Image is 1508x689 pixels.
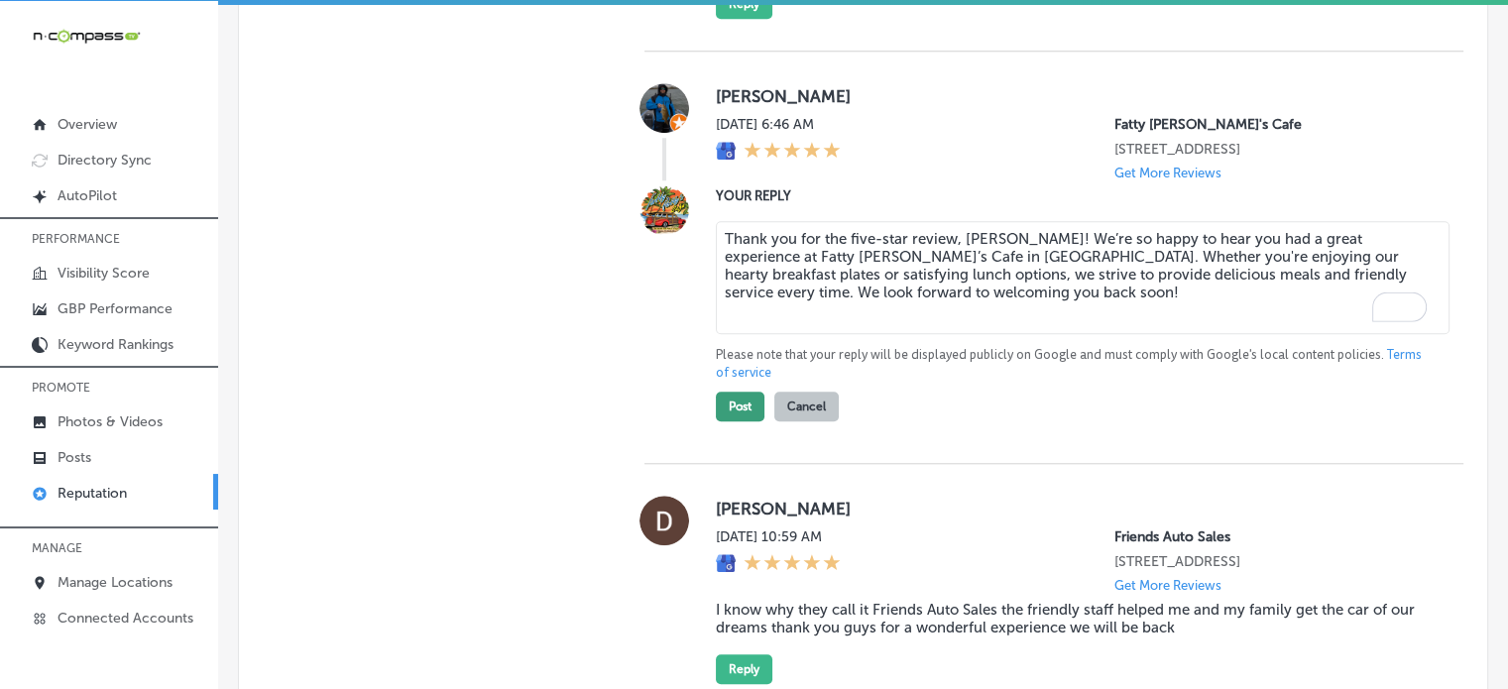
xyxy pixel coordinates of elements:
[1114,141,1432,158] p: 948 Navy Blvd
[716,392,764,421] button: Post
[58,336,174,353] p: Keyword Rankings
[716,86,1432,106] label: [PERSON_NAME]
[716,116,841,133] label: [DATE] 6:46 AM
[58,187,117,204] p: AutoPilot
[716,188,1432,203] label: YOUR REPLY
[58,574,173,591] p: Manage Locations
[716,601,1432,636] blockquote: I know why they call it Friends Auto Sales the friendly staff helped me and my family get the car...
[58,116,117,133] p: Overview
[58,610,193,627] p: Connected Accounts
[1114,116,1432,133] p: Fatty Patty's Cafe
[744,141,841,163] div: 5 Stars
[58,265,150,282] p: Visibility Score
[744,553,841,575] div: 5 Stars
[639,185,689,235] img: Image
[716,346,1422,382] a: Terms of service
[1114,166,1221,180] p: Get More Reviews
[716,499,1432,518] label: [PERSON_NAME]
[716,528,841,545] label: [DATE] 10:59 AM
[716,346,1432,382] p: Please note that your reply will be displayed publicly on Google and must comply with Google's lo...
[1114,553,1432,570] p: 5201 E Colfax Ave
[1114,578,1221,593] p: Get More Reviews
[58,152,152,169] p: Directory Sync
[58,300,173,317] p: GBP Performance
[774,392,839,421] button: Cancel
[58,413,163,430] p: Photos & Videos
[716,221,1450,334] textarea: To enrich screen reader interactions, please activate Accessibility in Grammarly extension settings
[32,27,141,46] img: 660ab0bf-5cc7-4cb8-ba1c-48b5ae0f18e60NCTV_CLogo_TV_Black_-500x88.png
[1114,528,1432,545] p: Friends Auto Sales
[58,449,91,466] p: Posts
[716,654,772,684] button: Reply
[58,485,127,502] p: Reputation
